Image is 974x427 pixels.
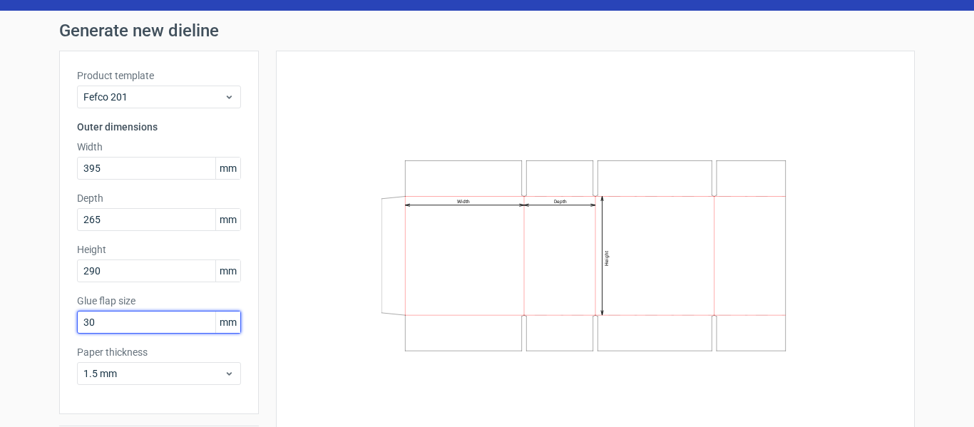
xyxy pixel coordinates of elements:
span: mm [215,209,240,230]
h3: Outer dimensions [77,120,241,134]
label: Glue flap size [77,294,241,308]
text: Height [604,251,610,266]
span: mm [215,312,240,333]
label: Depth [77,191,241,205]
span: mm [215,260,240,282]
label: Product template [77,68,241,83]
h1: Generate new dieline [59,22,915,39]
label: Paper thickness [77,345,241,359]
label: Height [77,242,241,257]
label: Width [77,140,241,154]
text: Depth [554,199,567,205]
span: Fefco 201 [83,90,224,104]
text: Width [457,199,470,205]
span: 1.5 mm [83,366,224,381]
span: mm [215,158,240,179]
